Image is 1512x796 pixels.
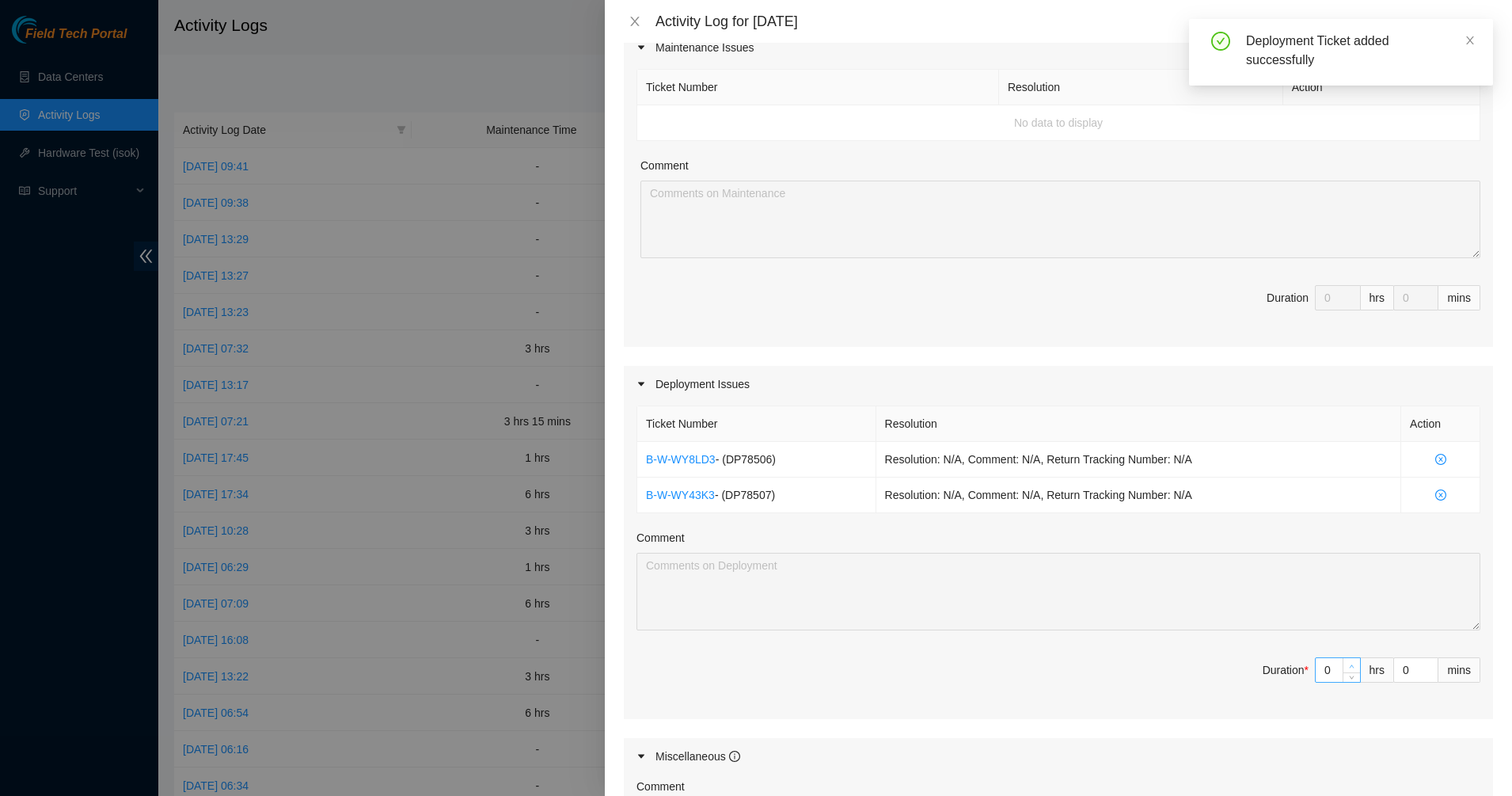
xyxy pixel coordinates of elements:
[636,553,1480,630] textarea: Comment
[876,478,1401,513] td: Resolution: N/A, Comment: N/A, Return Tracking Number: N/A
[637,70,999,105] th: Ticket Number
[1267,289,1309,307] div: Duration
[1246,32,1474,70] div: Deployment Ticket added successfully
[1347,673,1357,683] span: down
[655,748,740,765] div: Miscellaneous
[1343,672,1360,682] span: Decrease Value
[646,453,716,466] a: B-W-WY8LD3
[1263,661,1309,679] div: Duration
[640,181,1480,258] textarea: Comment
[624,29,1493,66] div: Maintenance Issues
[876,442,1401,478] td: Resolution: N/A, Comment: N/A, Return Tracking Number: N/A
[636,752,646,761] span: caret-right
[1211,32,1230,51] span: check-circle
[636,529,685,547] label: Comment
[624,366,1493,402] div: Deployment Issues
[636,778,685,795] label: Comment
[1410,454,1471,465] span: close-circle
[646,489,715,501] a: B-W-WY43K3
[1343,658,1360,672] span: Increase Value
[1410,489,1471,501] span: close-circle
[716,453,776,466] span: - ( DP78506 )
[1361,285,1394,310] div: hrs
[624,14,646,29] button: Close
[999,70,1283,105] th: Resolution
[637,406,876,442] th: Ticket Number
[1347,661,1357,671] span: up
[636,379,646,389] span: caret-right
[636,43,646,52] span: caret-right
[1438,657,1480,683] div: mins
[655,13,1493,30] div: Activity Log for [DATE]
[876,406,1401,442] th: Resolution
[640,157,689,174] label: Comment
[1361,657,1394,683] div: hrs
[637,105,1480,141] td: No data to display
[715,489,775,501] span: - ( DP78507 )
[1401,406,1480,442] th: Action
[1438,285,1480,310] div: mins
[629,15,641,28] span: close
[1465,35,1476,46] span: close
[624,738,1493,775] div: Miscellaneous info-circle
[729,751,740,762] span: info-circle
